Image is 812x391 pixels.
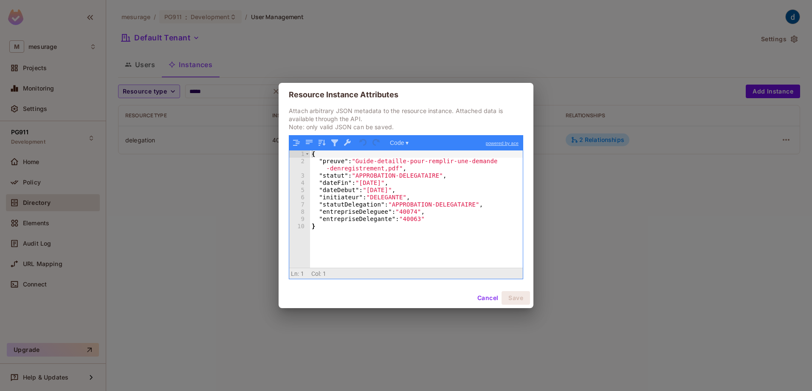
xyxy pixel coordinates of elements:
div: 4 [289,179,310,187]
button: Repair JSON: fix quotes and escape characters, remove comments and JSONP notation, turn JavaScrip... [342,137,353,148]
div: 1 [289,150,310,158]
span: Ln: [291,270,299,277]
div: 9 [289,215,310,223]
div: 10 [289,223,310,230]
button: Sort contents [316,137,327,148]
span: 1 [323,270,326,277]
div: 3 [289,172,310,179]
div: 6 [289,194,310,201]
p: Attach arbitrary JSON metadata to the resource instance. Attached data is available through the A... [289,107,523,131]
button: Format JSON data, with proper indentation and line feeds (Ctrl+I) [291,137,302,148]
button: Code ▾ [387,137,412,148]
button: Filter, sort, or transform contents [329,137,340,148]
div: 5 [289,187,310,194]
button: Redo (Ctrl+Shift+Z) [371,137,382,148]
div: 8 [289,208,310,215]
div: 7 [289,201,310,208]
button: Undo last action (Ctrl+Z) [358,137,369,148]
a: powered by ace [482,136,523,151]
div: 2 [289,158,310,172]
button: Compact JSON data, remove all whitespaces (Ctrl+Shift+I) [304,137,315,148]
button: Save [502,291,530,305]
span: Col: [311,270,321,277]
button: Cancel [474,291,502,305]
span: 1 [301,270,304,277]
h2: Resource Instance Attributes [279,83,533,107]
